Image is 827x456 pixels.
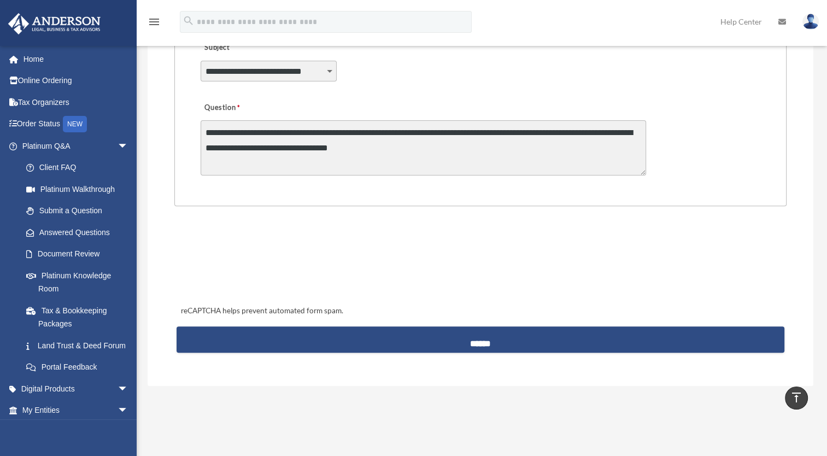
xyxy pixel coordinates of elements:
[802,14,819,30] img: User Pic
[148,19,161,28] a: menu
[790,391,803,404] i: vertical_align_top
[201,40,304,56] label: Subject
[201,100,285,115] label: Question
[8,48,145,70] a: Home
[8,70,145,92] a: Online Ordering
[15,178,145,200] a: Platinum Walkthrough
[15,221,145,243] a: Answered Questions
[8,113,145,136] a: Order StatusNEW
[15,200,139,222] a: Submit a Question
[15,157,145,179] a: Client FAQ
[15,335,145,356] a: Land Trust & Deed Forum
[118,400,139,422] span: arrow_drop_down
[177,305,785,318] div: reCAPTCHA helps prevent automated form spam.
[5,13,104,34] img: Anderson Advisors Platinum Portal
[15,243,145,265] a: Document Review
[183,15,195,27] i: search
[8,135,145,157] a: Platinum Q&Aarrow_drop_down
[15,356,145,378] a: Portal Feedback
[15,300,145,335] a: Tax & Bookkeeping Packages
[148,15,161,28] i: menu
[118,378,139,400] span: arrow_drop_down
[118,135,139,157] span: arrow_drop_down
[63,116,87,132] div: NEW
[8,378,145,400] a: Digital Productsarrow_drop_down
[785,387,808,410] a: vertical_align_top
[178,240,344,283] iframe: reCAPTCHA
[15,265,145,300] a: Platinum Knowledge Room
[8,91,145,113] a: Tax Organizers
[8,400,145,422] a: My Entitiesarrow_drop_down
